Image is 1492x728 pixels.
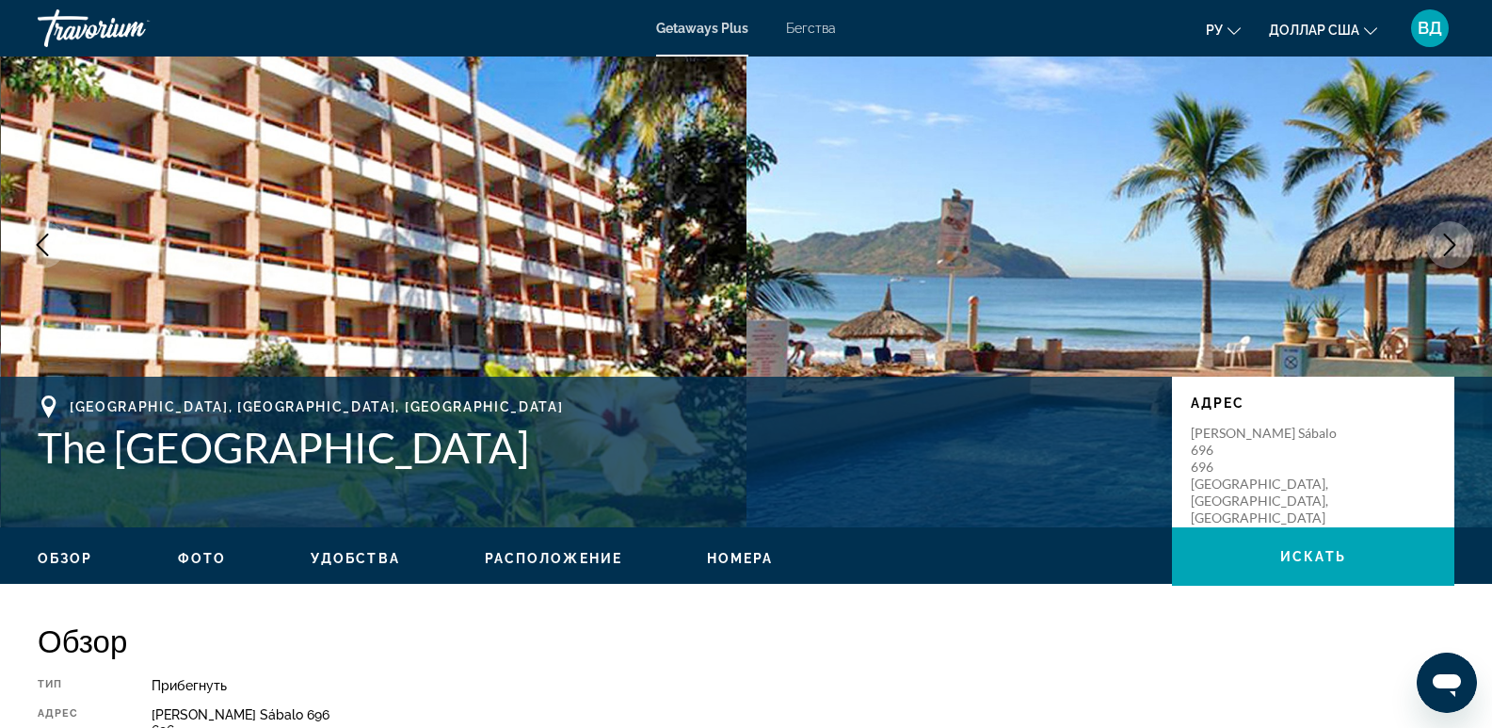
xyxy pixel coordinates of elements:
[1405,8,1454,48] button: Меню пользователя
[1172,527,1454,586] button: искать
[1191,396,1436,411] p: Адрес
[786,21,836,36] a: Бегства
[38,551,93,566] span: Обзор
[38,622,1454,659] h2: Обзор
[485,551,622,566] span: Расположение
[1269,16,1377,43] button: Изменить валюту
[178,551,226,566] span: Фото
[1191,425,1341,526] p: [PERSON_NAME] Sábalo 696 696 [GEOGRAPHIC_DATA], [GEOGRAPHIC_DATA], [GEOGRAPHIC_DATA]
[38,550,93,567] button: Обзор
[485,550,622,567] button: Расположение
[707,551,774,566] span: Номера
[1269,23,1359,38] font: доллар США
[1426,221,1473,268] button: Next image
[311,551,400,566] span: Удобства
[70,399,563,414] span: [GEOGRAPHIC_DATA], [GEOGRAPHIC_DATA], [GEOGRAPHIC_DATA]
[656,21,748,36] a: Getaways Plus
[38,678,104,693] div: Тип
[178,550,226,567] button: Фото
[707,550,774,567] button: Номера
[311,550,400,567] button: Удобства
[38,423,1153,472] h1: The [GEOGRAPHIC_DATA]
[1206,23,1223,38] font: ру
[19,221,66,268] button: Previous image
[152,678,1454,693] div: Прибегнуть
[1206,16,1241,43] button: Изменить язык
[38,4,226,53] a: Травориум
[1418,18,1442,38] font: ВД
[1280,549,1346,564] span: искать
[1417,653,1477,713] iframe: Кнопка для запуска окна сообщений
